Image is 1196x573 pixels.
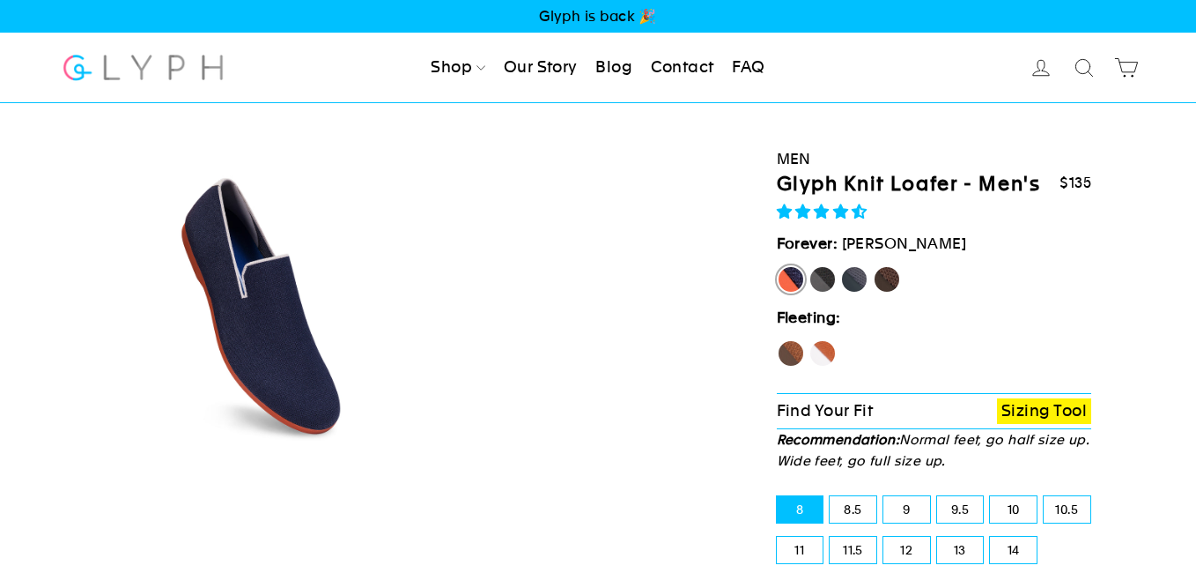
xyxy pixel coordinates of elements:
label: Hawk [777,339,805,368]
label: 11 [777,537,823,563]
label: 13 [937,537,984,563]
a: Shop [424,48,492,87]
label: 9 [883,496,930,523]
span: 4.73 stars [777,203,872,220]
a: Contact [644,48,721,87]
label: 12 [883,537,930,563]
label: 14 [990,537,1037,563]
label: 10.5 [1044,496,1090,523]
strong: Forever: [777,234,838,252]
label: 10 [990,496,1037,523]
ul: Primary [424,48,771,87]
label: 8.5 [830,496,876,523]
label: Panther [808,265,837,294]
img: Glyph [61,44,225,91]
label: Fox [808,339,837,368]
span: $135 [1059,175,1091,191]
a: FAQ [725,48,771,87]
span: Find Your Fit [777,401,874,420]
label: 9.5 [937,496,984,523]
div: Men [777,147,1092,171]
label: Mustang [873,265,901,294]
img: Angle_6_0_3x_b7f751b4-e3dc-4a3c-b0c7-0aca56be0efa_800x.jpg [113,155,413,456]
label: Rhino [840,265,868,294]
a: Blog [588,48,639,87]
label: 8 [777,496,823,523]
label: [PERSON_NAME] [777,265,805,294]
strong: Fleeting: [777,309,841,326]
label: 11.5 [830,537,876,563]
a: Our Story [497,48,585,87]
p: Normal feet, go half size up. Wide feet, go full size up. [777,429,1092,472]
h1: Glyph Knit Loafer - Men's [777,172,1041,197]
a: Sizing Tool [997,398,1091,424]
strong: Recommendation: [777,432,900,447]
span: [PERSON_NAME] [842,234,967,252]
